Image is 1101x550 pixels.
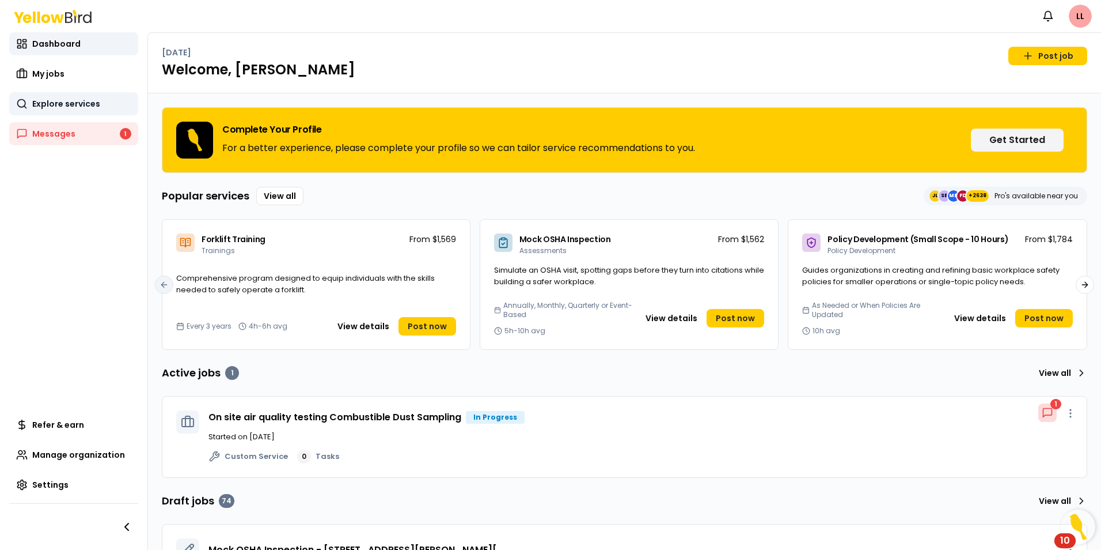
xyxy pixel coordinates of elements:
[939,190,950,202] span: SB
[408,321,447,332] span: Post now
[827,233,1008,245] span: Policy Development (Small Scope - 10 Hours)
[1034,492,1087,510] a: View all
[162,493,234,509] h3: Draft jobs
[219,494,234,508] div: 74
[9,62,138,85] a: My jobs
[9,473,138,496] a: Settings
[162,107,1087,173] div: Complete Your ProfileFor a better experience, please complete your profile so we can tailor servi...
[120,128,131,140] div: 1
[176,273,435,295] span: Comprehensive program designed to equip individuals with the skills needed to safely operate a fo...
[519,246,567,255] span: Assessments
[1015,309,1073,327] a: Post now
[1061,510,1095,544] button: Open Resource Center, 10 new notifications
[32,479,69,491] span: Settings
[331,317,396,336] button: View details
[409,233,456,245] p: From $1,569
[162,365,239,381] h3: Active jobs
[32,38,81,50] span: Dashboard
[202,246,235,255] span: Trainings
[969,190,986,202] span: +2638
[802,265,1060,287] span: Guides organizations in creating and refining basic workplace safety policies for smaller operati...
[162,188,249,204] h3: Popular services
[716,312,755,324] span: Post now
[1069,5,1092,28] span: LL
[812,301,943,319] span: As Needed or When Policies Are Updated
[32,419,84,431] span: Refer & earn
[1024,312,1064,324] span: Post now
[208,410,461,424] a: On site air quality testing Combustible Dust Sampling
[187,322,231,331] span: Every 3 years
[1008,47,1087,65] a: Post job
[813,326,840,336] span: 10h avg
[9,413,138,436] a: Refer & earn
[9,443,138,466] a: Manage organization
[222,125,695,134] h3: Complete Your Profile
[947,309,1013,327] button: View details
[202,233,265,245] span: Forklift Training
[1050,399,1061,409] div: 1
[222,141,695,155] p: For a better experience, please complete your profile so we can tailor service recommendations to...
[9,32,138,55] a: Dashboard
[948,190,959,202] span: MB
[32,68,64,80] span: My jobs
[249,322,287,331] span: 4h-6h avg
[297,450,339,464] a: 0Tasks
[32,98,100,110] span: Explore services
[466,411,525,424] div: In Progress
[494,265,764,287] span: Simulate an OSHA visit, spotting gaps before they turn into citations while building a safer work...
[225,366,239,380] div: 1
[639,309,704,327] button: View details
[162,61,1087,79] h1: Welcome, [PERSON_NAME]
[957,190,969,202] span: FD
[504,326,545,336] span: 5h-10h avg
[208,431,1073,443] p: Started on [DATE]
[297,450,311,464] div: 0
[503,301,635,319] span: Annually, Monthly, Quarterly or Event-Based
[32,128,75,140] span: Messages
[707,309,764,327] a: Post now
[256,187,303,205] a: View all
[718,233,764,245] p: From $1,562
[1025,233,1073,245] p: From $1,784
[929,190,941,202] span: JL
[398,317,456,336] a: Post now
[9,92,138,115] a: Explore services
[827,246,895,255] span: Policy Development
[225,451,288,462] span: Custom Service
[32,449,125,461] span: Manage organization
[1034,364,1087,382] a: View all
[519,233,611,245] span: Mock OSHA Inspection
[971,129,1064,152] button: Get Started
[994,191,1078,201] p: Pro's available near you
[162,47,191,58] p: [DATE]
[9,122,138,145] a: Messages1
